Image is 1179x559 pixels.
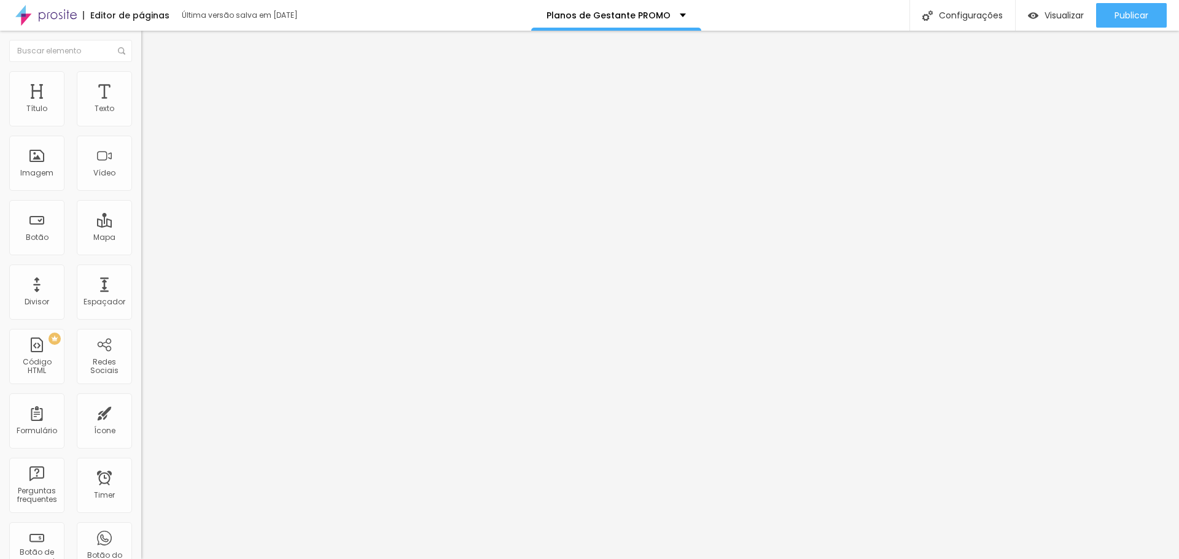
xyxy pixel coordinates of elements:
[93,169,115,177] div: Vídeo
[94,491,115,499] div: Timer
[25,298,49,306] div: Divisor
[1045,10,1084,20] span: Visualizar
[118,47,125,55] img: Icone
[17,426,57,435] div: Formulário
[9,40,132,62] input: Buscar elemento
[26,104,47,113] div: Título
[83,11,169,20] div: Editor de páginas
[84,298,125,306] div: Espaçador
[95,104,114,113] div: Texto
[1115,10,1148,20] span: Publicar
[922,10,933,21] img: Icone
[12,358,61,376] div: Código HTML
[93,233,115,242] div: Mapa
[547,11,671,20] p: Planos de Gestante PROMO
[1016,3,1096,28] button: Visualizar
[1096,3,1167,28] button: Publicar
[26,233,49,242] div: Botão
[94,426,115,435] div: Ícone
[182,12,323,19] div: Última versão salva em [DATE]
[80,358,128,376] div: Redes Sociais
[12,487,61,504] div: Perguntas frequentes
[1028,10,1038,21] img: view-1.svg
[20,169,53,177] div: Imagem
